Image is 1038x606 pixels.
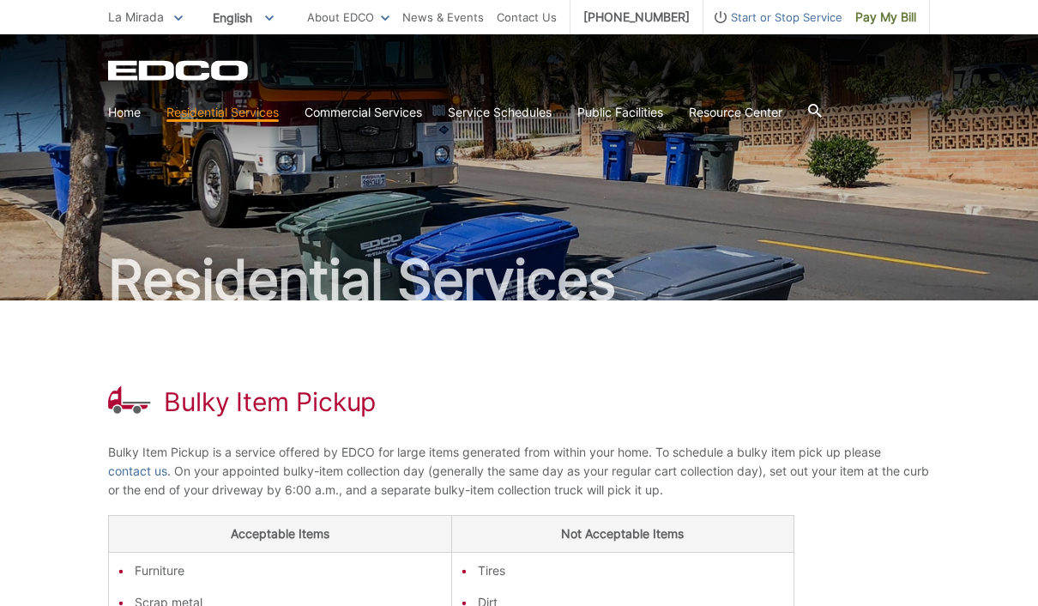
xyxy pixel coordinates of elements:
[108,252,930,307] h2: Residential Services
[108,60,250,81] a: EDCD logo. Return to the homepage.
[164,386,376,417] h1: Bulky Item Pickup
[497,8,557,27] a: Contact Us
[577,103,663,122] a: Public Facilities
[855,8,916,27] span: Pay My Bill
[166,103,279,122] a: Residential Services
[231,526,329,541] strong: Acceptable Items
[307,8,389,27] a: About EDCO
[108,443,930,500] p: Bulky Item Pickup is a service offered by EDCO for large items generated from within your home. T...
[478,561,786,580] li: Tires
[561,526,684,541] strong: Not Acceptable Items
[305,103,422,122] a: Commercial Services
[689,103,782,122] a: Resource Center
[108,462,167,481] a: contact us
[135,561,443,580] li: Furniture
[402,8,484,27] a: News & Events
[108,9,164,24] span: La Mirada
[108,103,141,122] a: Home
[200,3,287,32] span: English
[448,103,552,122] a: Service Schedules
